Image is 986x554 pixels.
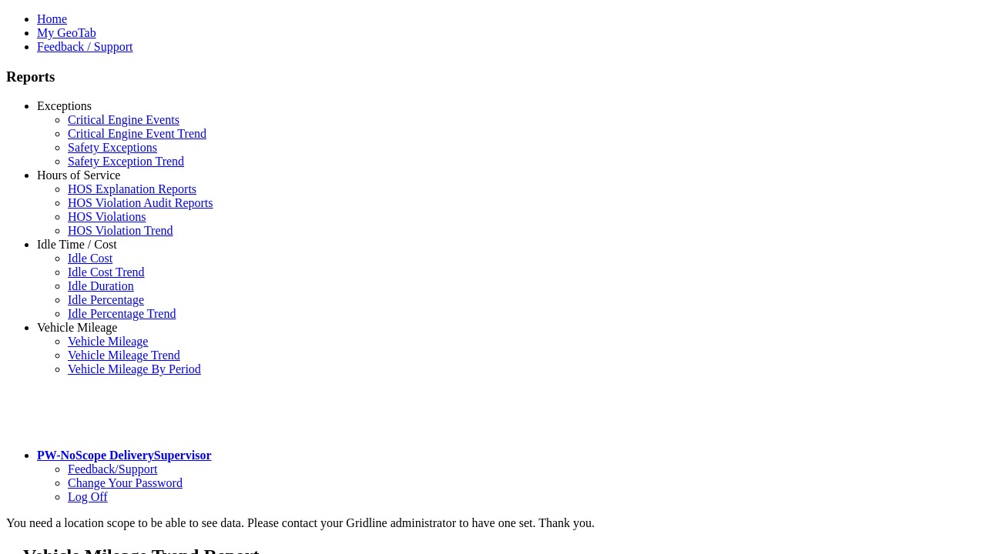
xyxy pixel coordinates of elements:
a: Vehicle Mileage [68,335,148,348]
a: Idle Duration [68,279,134,292]
a: Idle Percentage Trend [68,307,176,320]
div: You need a location scope to be able to see data. Please contact your Gridline administrator to h... [6,516,980,530]
a: Critical Engine Events [68,113,179,126]
a: My GeoTab [37,26,96,39]
a: Idle Cost Trend [68,265,145,279]
a: Vehicle Mileage Trend [68,349,180,362]
a: HOS Violations [68,210,146,223]
a: Hours of Service [37,169,120,182]
a: Safety Exception Trend [68,155,184,168]
a: HOS Violation Audit Reports [68,196,213,209]
a: Critical Engine Event Trend [68,127,206,140]
a: Idle Percentage [68,293,144,306]
a: Vehicle Mileage By Period [68,362,201,375]
a: Log Off [68,490,108,503]
a: HOS Violation Trend [68,224,173,237]
a: HOS Explanation Reports [68,182,196,195]
h3: Reports [6,68,980,85]
a: Idle Time / Cost [37,238,117,251]
a: Safety Exceptions [68,141,157,154]
a: Idle Cost [68,252,112,265]
a: Feedback/Support [68,462,157,476]
a: Exceptions [37,99,92,112]
a: Feedback / Support [37,40,132,53]
a: PW-NoScope DeliverySupervisor [37,449,211,462]
a: Change Your Password [68,476,183,489]
a: Home [37,12,67,25]
a: Vehicle Mileage [37,321,117,334]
